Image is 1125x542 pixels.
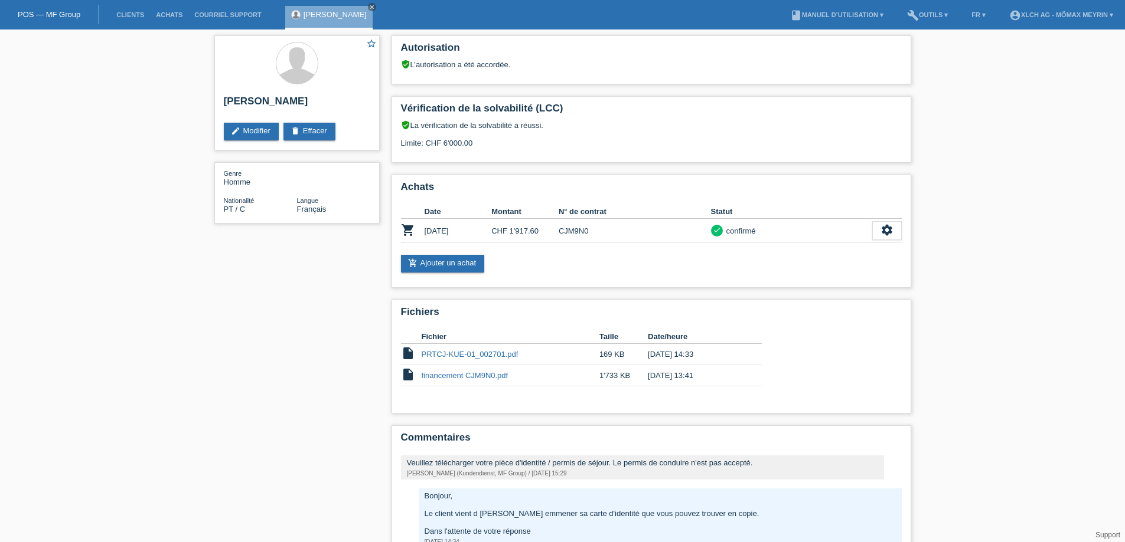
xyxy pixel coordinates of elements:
td: [DATE] 13:41 [648,365,745,386]
i: add_shopping_cart [408,258,418,268]
i: star_border [366,38,377,49]
th: Taille [599,330,648,344]
h2: Achats [401,181,902,199]
td: [DATE] [425,219,492,243]
h2: Fichiers [401,306,902,324]
i: check [713,226,721,234]
a: close [368,3,376,11]
div: La vérification de la solvabilité a réussi. Limite: CHF 6'000.00 [401,120,902,156]
i: close [369,4,375,10]
i: insert_drive_file [401,346,415,360]
i: settings [881,224,894,236]
a: POS — MF Group [18,10,80,19]
a: deleteEffacer [283,123,335,140]
span: Français [297,205,327,213]
div: Bonjour, Le client vient d [PERSON_NAME] emmener sa carte d'identité que vous pouvez trouver en c... [425,491,896,536]
h2: [PERSON_NAME] [224,96,370,113]
i: edit [231,126,240,136]
th: Date [425,205,492,219]
a: Clients [110,11,150,18]
th: Fichier [422,330,599,344]
a: Achats [150,11,188,18]
a: financement CJM9N0.pdf [422,371,508,380]
td: 169 KB [599,344,648,365]
i: delete [291,126,300,136]
div: Homme [224,169,297,186]
i: POSP00026639 [401,223,415,237]
a: buildOutils ▾ [901,11,954,18]
h2: Commentaires [401,432,902,449]
td: CHF 1'917.60 [491,219,559,243]
a: bookManuel d’utilisation ▾ [784,11,889,18]
div: [PERSON_NAME] (Kundendienst, MF Group) / [DATE] 15:29 [407,470,878,477]
h2: Autorisation [401,42,902,60]
th: Montant [491,205,559,219]
td: [DATE] 14:33 [648,344,745,365]
div: L’autorisation a été accordée. [401,60,902,69]
i: verified_user [401,60,410,69]
a: editModifier [224,123,279,140]
a: account_circleXLCH AG - Mömax Meyrin ▾ [1003,11,1119,18]
a: FR ▾ [966,11,992,18]
span: Nationalité [224,197,255,204]
div: Veuillez télécharger votre pièce d'identité / permis de séjour. Le permis de conduire n'est pas a... [407,458,878,467]
th: Date/heure [648,330,745,344]
td: CJM9N0 [559,219,711,243]
span: Genre [224,170,242,177]
th: Statut [711,205,872,219]
th: N° de contrat [559,205,711,219]
i: book [790,9,802,21]
span: Portugal / C / 14.02.1993 [224,205,246,213]
i: verified_user [401,120,410,130]
h2: Vérification de la solvabilité (LCC) [401,103,902,120]
a: Courriel Support [188,11,267,18]
a: Support [1095,531,1120,539]
td: 1'733 KB [599,365,648,386]
i: insert_drive_file [401,367,415,382]
i: build [907,9,919,21]
a: add_shopping_cartAjouter un achat [401,255,485,272]
a: star_border [366,38,377,51]
a: PRTCJ-KUE-01_002701.pdf [422,350,519,359]
a: [PERSON_NAME] [304,10,367,19]
i: account_circle [1009,9,1021,21]
div: confirmé [723,225,756,237]
span: Langue [297,197,319,204]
